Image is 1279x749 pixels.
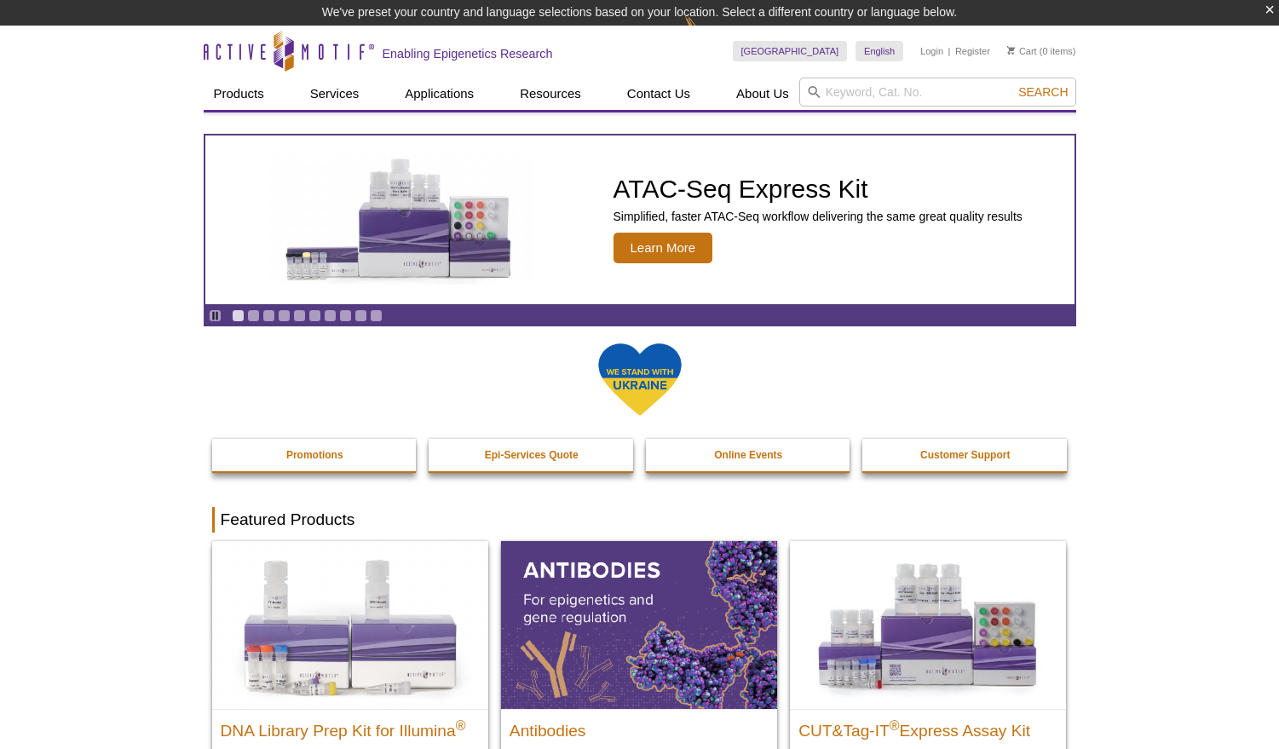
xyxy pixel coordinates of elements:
a: Go to slide 8 [339,309,352,322]
img: All Antibodies [501,541,777,708]
h2: Enabling Epigenetics Research [383,46,553,61]
input: Keyword, Cat. No. [799,78,1076,107]
a: Go to slide 2 [247,309,260,322]
sup: ® [456,717,466,732]
sup: ® [890,717,900,732]
strong: Promotions [286,449,343,461]
a: Go to slide 10 [370,309,383,322]
p: Simplified, faster ATAC-Seq workflow delivering the same great quality results [614,209,1023,224]
a: Toggle autoplay [209,309,222,322]
img: DNA Library Prep Kit for Illumina [212,541,488,708]
a: Go to slide 9 [354,309,367,322]
strong: Epi-Services Quote [485,449,579,461]
article: ATAC-Seq Express Kit [205,135,1074,304]
img: Change Here [684,13,729,53]
h2: Antibodies [510,714,769,740]
a: Register [955,45,990,57]
a: Go to slide 6 [308,309,321,322]
a: Go to slide 1 [232,309,245,322]
a: Promotions [212,439,418,471]
button: Search [1013,84,1073,100]
a: English [856,41,903,61]
li: | [948,41,951,61]
img: We Stand With Ukraine [597,342,683,418]
a: Cart [1007,45,1037,57]
a: Services [300,78,370,110]
strong: Customer Support [920,449,1010,461]
a: Contact Us [617,78,700,110]
span: Learn More [614,233,713,263]
a: Go to slide 3 [262,309,275,322]
img: ATAC-Seq Express Kit [260,155,541,285]
a: Go to slide 5 [293,309,306,322]
a: Applications [395,78,484,110]
a: Resources [510,78,591,110]
a: Login [920,45,943,57]
strong: Online Events [714,449,782,461]
h2: ATAC-Seq Express Kit [614,176,1023,202]
h2: CUT&Tag-IT Express Assay Kit [798,714,1057,740]
li: (0 items) [1007,41,1076,61]
a: Epi-Services Quote [429,439,635,471]
span: Search [1018,85,1068,99]
h2: Featured Products [212,507,1068,533]
a: Online Events [646,439,852,471]
a: Go to slide 4 [278,309,291,322]
a: Products [204,78,274,110]
img: CUT&Tag-IT® Express Assay Kit [790,541,1066,708]
a: Customer Support [862,439,1069,471]
h2: DNA Library Prep Kit for Illumina [221,714,480,740]
a: [GEOGRAPHIC_DATA] [733,41,848,61]
img: Your Cart [1007,46,1015,55]
a: ATAC-Seq Express Kit ATAC-Seq Express Kit Simplified, faster ATAC-Seq workflow delivering the sam... [205,135,1074,304]
a: About Us [726,78,799,110]
a: Go to slide 7 [324,309,337,322]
